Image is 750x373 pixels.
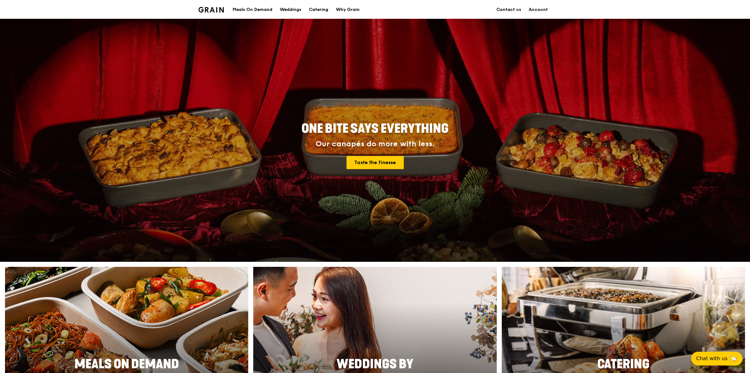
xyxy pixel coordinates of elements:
[233,0,272,19] div: Meals On Demand
[280,0,301,19] div: Weddings
[332,0,363,19] a: Why Grain
[301,121,449,136] span: ONE BITE SAYS EVERYTHING
[493,0,525,19] a: Contact us
[276,0,305,19] a: Weddings
[305,0,332,19] a: Catering
[336,0,360,19] div: Why Grain
[696,355,727,362] span: Chat with us
[525,0,552,19] a: Account
[262,140,488,148] div: Our canapés do more with less.
[347,156,404,169] a: Taste the finesse
[730,355,737,362] span: 🦙
[691,352,742,365] button: Chat with us🦙
[597,357,650,372] span: Catering
[309,0,328,19] div: Catering
[74,357,179,372] span: Meals On Demand
[198,7,224,13] img: Grain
